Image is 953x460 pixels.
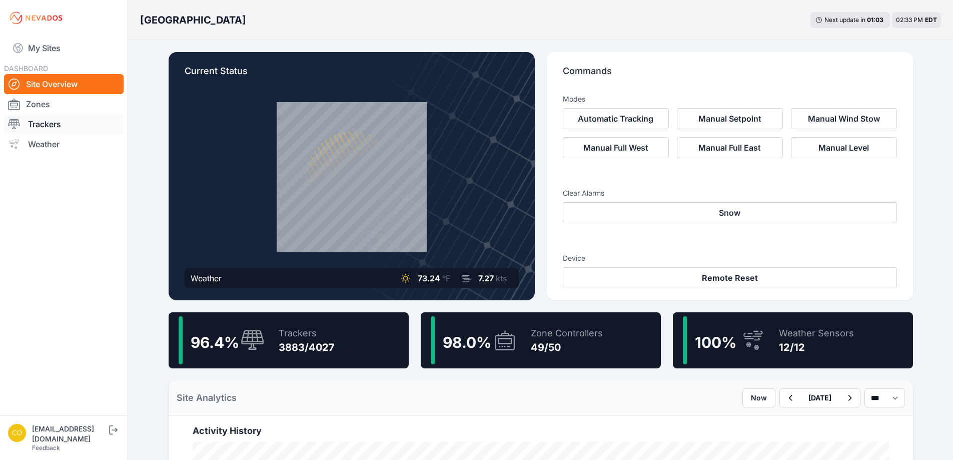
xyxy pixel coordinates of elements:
[8,424,26,442] img: controlroomoperator@invenergy.com
[779,326,854,340] div: Weather Sensors
[191,272,222,284] div: Weather
[791,137,897,158] button: Manual Level
[140,7,246,33] nav: Breadcrumb
[4,94,124,114] a: Zones
[32,444,60,451] a: Feedback
[695,333,736,351] span: 100 %
[563,188,897,198] h3: Clear Alarms
[563,137,669,158] button: Manual Full West
[677,137,783,158] button: Manual Full East
[779,340,854,354] div: 12/12
[140,13,246,27] h3: [GEOGRAPHIC_DATA]
[867,16,885,24] div: 01 : 03
[4,114,124,134] a: Trackers
[677,108,783,129] button: Manual Setpoint
[191,333,239,351] span: 96.4 %
[443,333,491,351] span: 98.0 %
[791,108,897,129] button: Manual Wind Stow
[185,64,519,86] p: Current Status
[442,273,450,283] span: °F
[563,94,585,104] h3: Modes
[4,36,124,60] a: My Sites
[496,273,507,283] span: kts
[421,312,661,368] a: 98.0%Zone Controllers49/50
[418,273,440,283] span: 73.24
[824,16,865,24] span: Next update in
[563,202,897,223] button: Snow
[8,10,64,26] img: Nevados
[4,74,124,94] a: Site Overview
[4,134,124,154] a: Weather
[563,267,897,288] button: Remote Reset
[32,424,107,444] div: [EMAIL_ADDRESS][DOMAIN_NAME]
[279,326,335,340] div: Trackers
[673,312,913,368] a: 100%Weather Sensors12/12
[896,16,923,24] span: 02:33 PM
[563,253,897,263] h3: Device
[177,391,237,405] h2: Site Analytics
[563,64,897,86] p: Commands
[563,108,669,129] button: Automatic Tracking
[925,16,937,24] span: EDT
[4,64,48,73] span: DASHBOARD
[531,326,603,340] div: Zone Controllers
[169,312,409,368] a: 96.4%Trackers3883/4027
[531,340,603,354] div: 49/50
[742,388,775,407] button: Now
[279,340,335,354] div: 3883/4027
[193,424,889,438] h2: Activity History
[478,273,494,283] span: 7.27
[800,389,839,407] button: [DATE]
